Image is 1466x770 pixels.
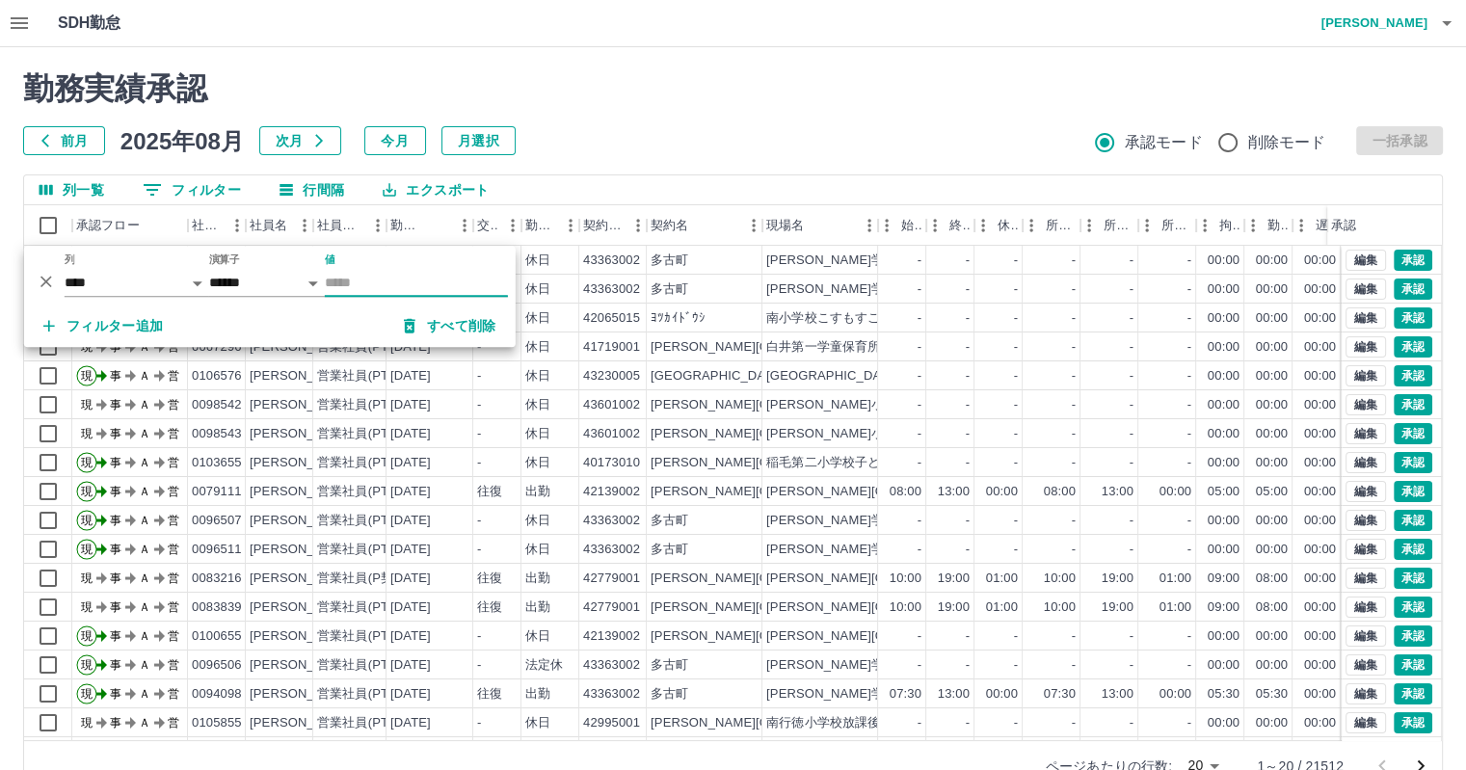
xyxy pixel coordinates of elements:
div: 営業社員(PT契約) [317,396,418,414]
div: 所定休憩 [1138,205,1196,246]
div: - [477,512,481,530]
button: 承認 [1394,423,1432,444]
div: 勤務 [1267,205,1289,246]
div: - [1014,252,1018,270]
div: 00:00 [1304,483,1336,501]
button: 承認 [1394,510,1432,531]
button: フィルター追加 [28,308,179,343]
button: 編集 [1346,279,1386,300]
text: 現 [81,398,93,412]
div: [PERSON_NAME][GEOGRAPHIC_DATA] [651,483,889,501]
div: 遅刻等 [1293,205,1341,246]
button: 承認 [1394,250,1432,271]
div: 交通費 [473,205,521,246]
div: 00:00 [1256,252,1288,270]
button: 承認 [1394,654,1432,676]
div: [PERSON_NAME]学童保育所 [766,252,935,270]
div: 勤務 [1244,205,1293,246]
button: 承認 [1394,307,1432,329]
button: 承認 [1394,683,1432,704]
div: 00:00 [1304,512,1336,530]
div: 休日 [525,252,550,270]
div: 営業社員(PT契約) [317,454,418,472]
div: 00:00 [1256,512,1288,530]
div: [PERSON_NAME] [250,396,355,414]
text: 現 [81,369,93,383]
text: 現 [81,456,93,469]
div: - [1072,252,1076,270]
div: 終業 [926,205,974,246]
div: [DATE] [390,396,431,414]
div: - [918,512,921,530]
div: 休日 [525,512,550,530]
text: 現 [81,514,93,527]
div: 社員区分 [317,205,363,246]
button: メニュー [624,211,653,240]
div: 遅刻等 [1316,205,1337,246]
div: 13:00 [938,483,970,501]
button: フィルター表示 [127,175,256,204]
div: - [1072,280,1076,299]
div: 00:00 [986,483,1018,501]
div: - [1187,396,1191,414]
button: 承認 [1394,539,1432,560]
div: 43363002 [583,252,640,270]
div: 0103655 [192,454,242,472]
text: 事 [110,456,121,469]
div: 00:00 [1256,280,1288,299]
text: 営 [168,369,179,383]
div: - [1072,512,1076,530]
div: 多古町 [651,541,688,559]
div: - [966,512,970,530]
div: 00:00 [1256,396,1288,414]
div: 現場名 [762,205,878,246]
button: 編集 [1346,597,1386,618]
div: 休日 [525,454,550,472]
div: - [918,396,921,414]
button: 承認 [1394,597,1432,618]
button: 承認 [1394,279,1432,300]
div: 0096511 [192,541,242,559]
h2: 勤務実績承認 [23,70,1443,107]
div: 00:00 [1304,396,1336,414]
div: 承認 [1331,205,1356,246]
div: 契約コード [583,205,624,246]
div: 社員番号 [192,205,223,246]
div: 営業社員(PT契約) [317,425,418,443]
div: - [1130,425,1133,443]
button: すべて削除 [388,308,512,343]
div: - [477,396,481,414]
div: 00:00 [1208,367,1239,385]
div: 勤務日 [390,205,423,246]
button: 今月 [364,126,426,155]
div: [PERSON_NAME]学童保育所 [766,512,935,530]
div: 05:00 [1256,483,1288,501]
button: 編集 [1346,423,1386,444]
div: - [477,541,481,559]
div: - [1130,454,1133,472]
div: - [1072,396,1076,414]
div: 承認フロー [72,205,188,246]
div: 所定開始 [1046,205,1077,246]
button: メニュー [556,211,585,240]
button: 削除 [32,267,61,296]
div: [GEOGRAPHIC_DATA] [651,367,784,385]
div: 白井第一学童保育所 [766,338,880,357]
div: - [1130,338,1133,357]
div: - [1130,396,1133,414]
div: [PERSON_NAME] [250,541,355,559]
div: - [1130,309,1133,328]
button: 承認 [1394,365,1432,386]
div: [PERSON_NAME][GEOGRAPHIC_DATA] [651,425,889,443]
div: 00:00 [1208,454,1239,472]
div: - [966,309,970,328]
div: - [1014,454,1018,472]
div: 社員区分 [313,205,386,246]
div: - [1187,367,1191,385]
div: 43363002 [583,541,640,559]
div: 所定開始 [1023,205,1080,246]
text: 営 [168,485,179,498]
div: - [1187,338,1191,357]
div: 契約コード [579,205,647,246]
div: - [918,541,921,559]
